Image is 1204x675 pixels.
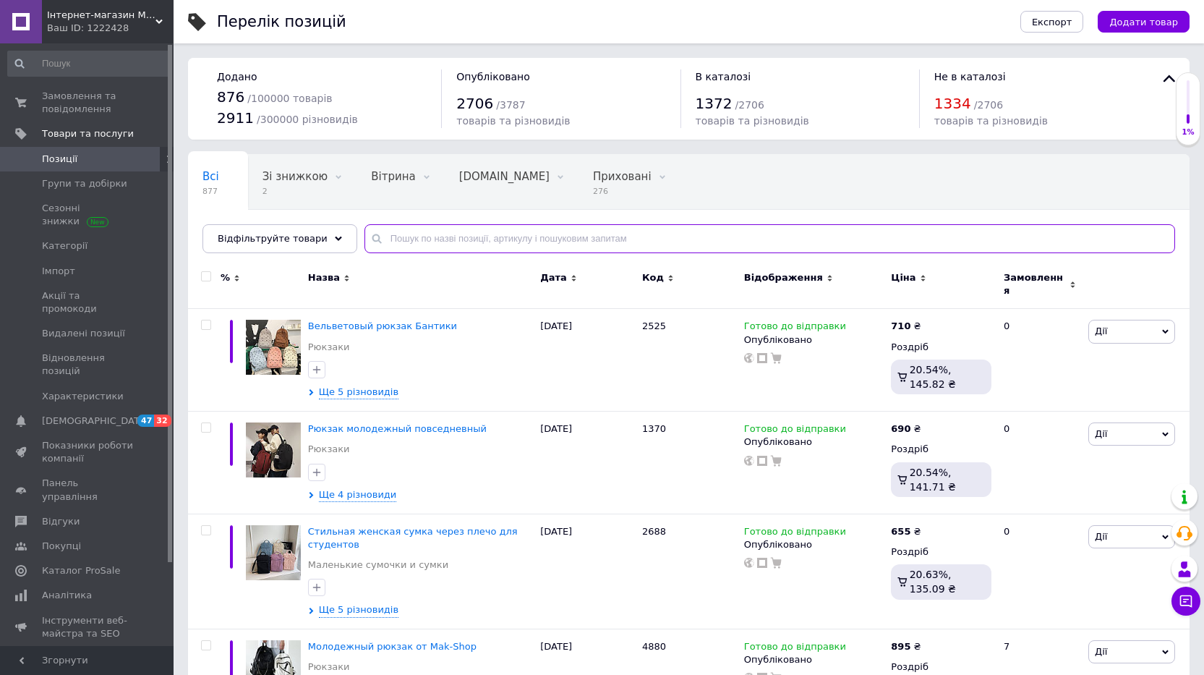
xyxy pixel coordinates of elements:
div: [DATE] [537,309,639,412]
span: Дії [1095,646,1107,657]
span: Групи та добірки [42,177,127,190]
div: [DATE] [537,514,639,629]
span: % [221,271,230,284]
span: Опубліковані [202,225,278,238]
b: 895 [891,641,910,652]
span: Вітрина [371,170,415,183]
div: Перелік позицій [217,14,346,30]
div: Роздріб [891,545,991,559]
div: 0 [995,412,1085,514]
span: 20.54%, 145.82 ₴ [910,364,956,390]
span: Відображення [744,271,823,284]
span: [DEMOGRAPHIC_DATA] [42,415,149,428]
span: 1334 [934,95,971,112]
span: 2525 [642,320,666,331]
span: В каталозі [696,71,751,82]
span: Ціна [891,271,915,284]
span: Зі знижкою [262,170,328,183]
b: 655 [891,526,910,537]
span: Опубліковано [456,71,530,82]
a: Рюкзаки [308,443,350,456]
span: 877 [202,186,219,197]
span: 1370 [642,423,666,434]
div: Ваш ID: 1222428 [47,22,174,35]
div: 1% [1177,127,1200,137]
span: Сезонні знижки [42,202,134,228]
button: Додати товар [1098,11,1190,33]
span: Не в каталозі [934,71,1006,82]
span: Замовлення [1004,271,1066,297]
span: Відгуки [42,515,80,528]
span: Код [642,271,664,284]
span: Каталог ProSale [42,564,120,577]
span: Товари та послуги [42,127,134,140]
div: Роздріб [891,661,991,674]
span: товарів та різновидів [696,115,809,127]
div: Роздріб [891,341,991,354]
span: 2911 [217,109,254,127]
span: Покупці [42,540,81,553]
span: Дії [1095,531,1107,542]
a: Рюкзаки [308,341,350,354]
span: Видалені позиції [42,327,125,340]
span: / 100000 товарів [247,93,332,104]
div: ₴ [891,320,921,333]
span: Замовлення та повідомлення [42,90,134,116]
a: Вельветовый рюкзак Бантики [308,320,457,331]
span: [DOMAIN_NAME] [459,170,550,183]
img: Вельветовый рюкзак Бантики [246,320,301,375]
span: товарів та різновидів [456,115,570,127]
a: Рюкзак молодежный повседневный [308,423,487,434]
span: Ще 4 різновиди [319,488,397,502]
span: Всі [202,170,219,183]
div: Опубліковано [744,653,884,666]
span: / 2706 [735,99,764,111]
span: / 300000 різновидів [257,114,358,125]
span: 4880 [642,641,666,652]
div: ₴ [891,423,921,436]
span: Інтернет-магазин Mak-Shop [47,9,155,22]
span: 2706 [456,95,493,112]
img: Стильная женская сумка через плечо для студентов [246,525,301,580]
span: 276 [593,186,652,197]
span: Позиції [42,153,77,166]
span: 47 [137,415,154,427]
span: Експорт [1032,17,1072,27]
a: Рюкзаки [308,661,350,674]
b: 690 [891,423,910,434]
span: 2 [262,186,328,197]
span: Готово до відправки [744,641,846,656]
span: Відновлення позицій [42,352,134,378]
span: Ще 5 різновидів [319,386,398,399]
div: Опубліковано [744,436,884,449]
span: Дата [540,271,567,284]
span: 20.54%, 141.71 ₴ [910,467,956,493]
div: ₴ [891,525,921,538]
span: Категорії [42,239,87,252]
span: 1372 [696,95,733,112]
span: 2688 [642,526,666,537]
span: Додати товар [1109,17,1178,27]
span: Дії [1095,326,1107,336]
span: товарів та різновидів [934,115,1048,127]
span: Стильная женская сумка через плечо для студентов [308,526,518,550]
b: 710 [891,320,910,331]
span: Інструменти веб-майстра та SEO [42,614,134,640]
span: Ще 5 різновидів [319,603,398,617]
div: Опубліковано [744,334,884,347]
div: Опубліковано [744,538,884,551]
div: [DATE] [537,412,639,514]
span: Приховані [593,170,652,183]
span: Готово до відправки [744,526,846,541]
span: / 2706 [974,99,1003,111]
input: Пошук [7,51,171,77]
span: Акції та промокоди [42,289,134,315]
span: 876 [217,88,244,106]
span: Відфільтруйте товари [218,233,328,244]
div: Роздріб [891,443,991,456]
button: Експорт [1020,11,1084,33]
a: Молодежный рюкзак от Mak-Shop [308,641,477,652]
